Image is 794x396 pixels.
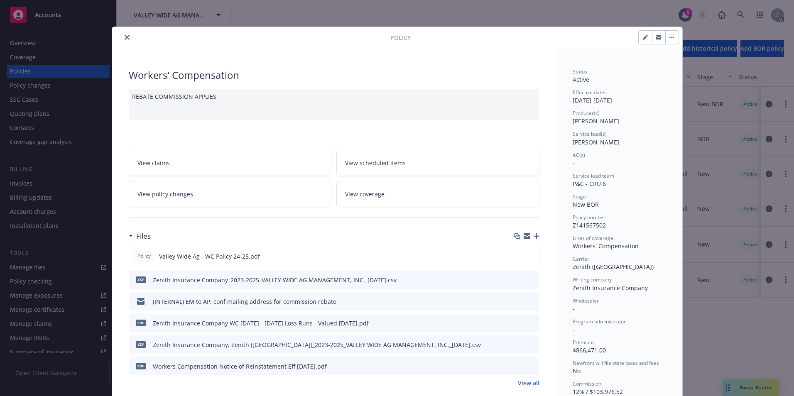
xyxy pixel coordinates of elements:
[573,152,585,159] span: AC(s)
[153,319,369,328] div: Zenith Insurance Company WC [DATE] - [DATE] Loss Runs - Valued [DATE].pdf
[345,159,406,167] span: View scheduled items
[136,231,151,242] h3: Files
[573,214,605,221] span: Policy number
[573,76,589,83] span: Active
[136,252,152,260] span: Policy
[153,297,336,306] div: (INTERNAL) EM to AP: conf mailing address for commission rebate
[136,341,146,347] span: csv
[573,339,594,346] span: Premium
[573,255,589,262] span: Carrier
[529,319,536,328] button: preview file
[336,150,539,176] a: View scheduled items
[573,200,599,208] span: New BOR
[515,340,522,349] button: download file
[573,68,587,75] span: Status
[529,297,536,306] button: preview file
[159,252,260,261] span: Valley Wide Ag - WC Policy 24-25.pdf
[573,89,666,105] div: [DATE] - [DATE]
[129,181,332,207] a: View policy changes
[122,32,132,42] button: close
[136,276,146,283] span: csv
[529,340,536,349] button: preview file
[515,276,522,284] button: download file
[137,190,193,198] span: View policy changes
[573,263,654,271] span: Zenith ([GEOGRAPHIC_DATA])
[573,305,575,313] span: -
[573,89,607,96] span: Effective dates
[573,159,575,167] span: -
[529,276,536,284] button: preview file
[573,242,666,250] div: Workers' Compensation
[573,325,575,333] span: -
[528,252,536,261] button: preview file
[515,362,522,371] button: download file
[345,190,385,198] span: View coverage
[573,367,581,375] span: No
[129,231,151,242] div: Files
[129,89,539,120] div: REBATE COMMISSION APPLIES
[390,33,411,42] span: Policy
[573,388,623,396] span: 12% / $103,976.52
[336,181,539,207] a: View coverage
[137,159,170,167] span: View claims
[129,150,332,176] a: View claims
[573,318,626,325] span: Program administrator
[153,276,397,284] div: Zenith Insurance Company_2023-2025_VALLEY WIDE AG MANAGEMENT, INC._[DATE].csv
[573,276,612,283] span: Writing company
[573,221,606,229] span: Z141567502
[515,297,522,306] button: download file
[573,380,601,387] span: Commission
[129,68,539,82] div: Workers' Compensation
[573,172,614,179] span: Service lead team
[136,320,146,326] span: pdf
[515,319,522,328] button: download file
[573,284,648,292] span: Zenith Insurance Company
[515,252,522,261] button: download file
[573,346,606,354] span: $866,471.00
[573,138,619,146] span: [PERSON_NAME]
[518,379,539,387] a: View all
[573,359,659,367] span: Newfront will file state taxes and fees
[573,193,586,200] span: Stage
[529,362,536,371] button: preview file
[136,363,146,369] span: pdf
[573,110,600,117] span: Producer(s)
[573,297,599,304] span: Wholesaler
[153,362,327,371] div: Workers Compensation Notice of Reinstatement Eff [DATE].pdf
[573,117,619,125] span: [PERSON_NAME]
[573,235,613,242] span: Lines of coverage
[573,130,607,137] span: Service lead(s)
[153,340,481,349] div: Zenith Insurance Company, Zenith ([GEOGRAPHIC_DATA])_2023-2025_VALLEY WIDE AG MANAGEMENT, INC._[D...
[573,180,606,188] span: P&C - CRU 6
